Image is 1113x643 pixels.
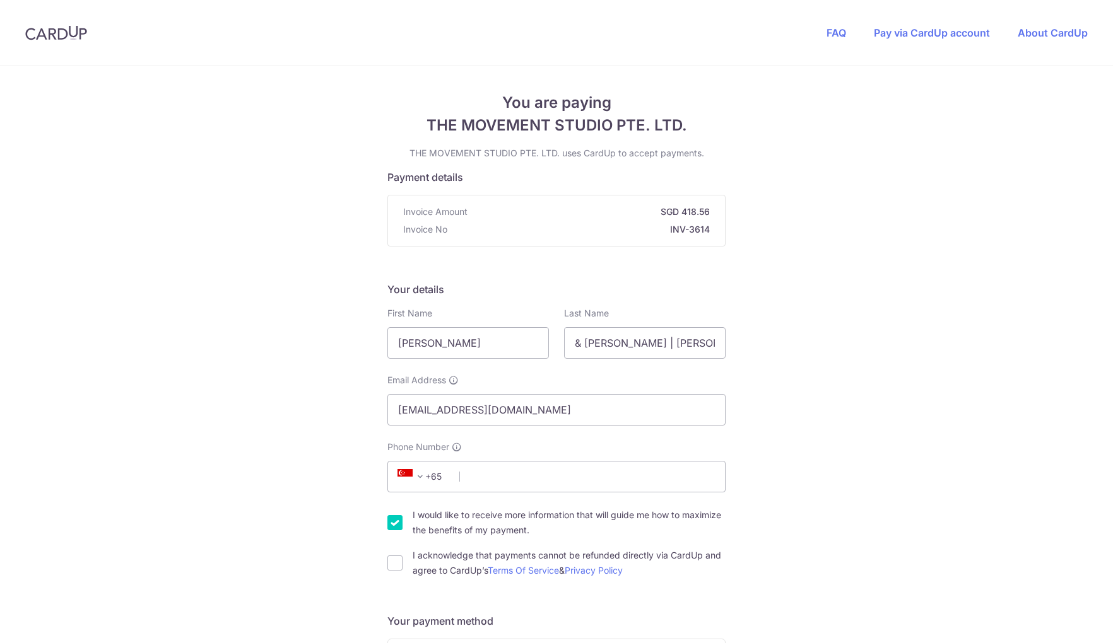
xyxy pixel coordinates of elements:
[473,206,710,218] strong: SGD 418.56
[488,565,559,576] a: Terms Of Service
[1018,26,1088,39] a: About CardUp
[564,327,726,359] input: Last name
[565,565,623,576] a: Privacy Policy
[403,223,447,236] span: Invoice No
[397,469,428,484] span: +65
[387,327,549,359] input: First name
[827,26,846,39] a: FAQ
[387,170,726,185] h5: Payment details
[413,548,726,578] label: I acknowledge that payments cannot be refunded directly via CardUp and agree to CardUp’s &
[874,26,990,39] a: Pay via CardUp account
[387,91,726,114] span: You are paying
[394,469,450,484] span: +65
[403,206,468,218] span: Invoice Amount
[564,307,609,320] label: Last Name
[387,613,726,629] h5: Your payment method
[452,223,710,236] strong: INV-3614
[387,394,726,426] input: Email address
[387,441,449,453] span: Phone Number
[387,147,726,159] p: THE MOVEMENT STUDIO PTE. LTD. uses CardUp to accept payments.
[387,307,432,320] label: First Name
[25,25,87,40] img: CardUp
[387,282,726,297] h5: Your details
[413,507,726,538] label: I would like to receive more information that will guide me how to maximize the benefits of my pa...
[387,374,446,386] span: Email Address
[387,114,726,137] span: THE MOVEMENT STUDIO PTE. LTD.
